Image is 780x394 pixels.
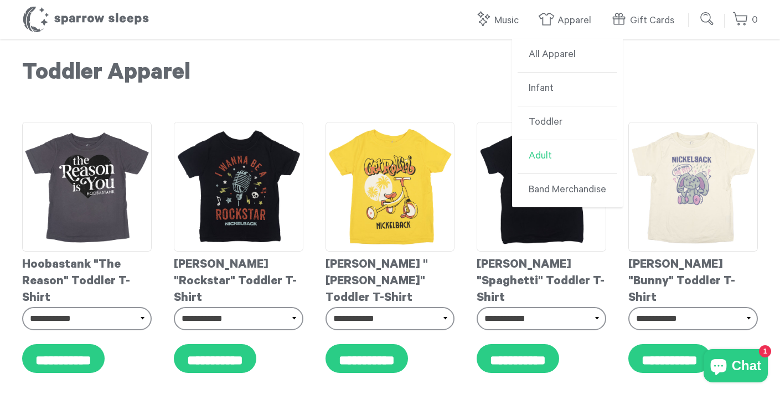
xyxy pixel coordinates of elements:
[518,73,617,106] a: Infant
[700,349,771,385] inbox-online-store-chat: Shopify online store chat
[518,39,617,73] a: All Apparel
[174,252,303,307] div: [PERSON_NAME] "Rockstar" Toddler T-Shirt
[475,9,524,33] a: Music
[696,8,719,30] input: Submit
[326,122,455,252] img: Nickelback-GetRollinToddlerT-shirt_grande.jpg
[732,8,758,32] a: 0
[518,174,617,207] a: Band Merchandise
[22,6,149,33] h1: Sparrow Sleeps
[22,122,152,252] img: Hoobastank-TheReasonToddlerT-shirt_grande.jpg
[628,122,758,252] img: Nickelback-ArewehavingfunyetToddlerT-shirt_grande.jpg
[611,9,680,33] a: Gift Cards
[326,252,455,307] div: [PERSON_NAME] "[PERSON_NAME]" Toddler T-Shirt
[22,61,758,89] h1: Toddler Apparel
[538,9,597,33] a: Apparel
[477,122,606,252] img: Nickelback-JoeysHeadToddlerT-shirt_grande.jpg
[22,252,152,307] div: Hoobastank "The Reason" Toddler T-Shirt
[628,252,758,307] div: [PERSON_NAME] "Bunny" Toddler T-Shirt
[518,140,617,174] a: Adult
[518,106,617,140] a: Toddler
[477,252,606,307] div: [PERSON_NAME] "Spaghetti" Toddler T-Shirt
[174,122,303,252] img: Nickelback-RockstarToddlerT-shirt_grande.jpg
